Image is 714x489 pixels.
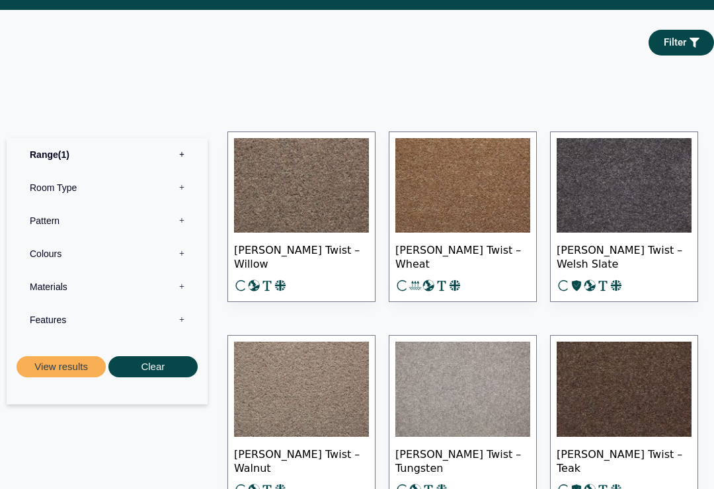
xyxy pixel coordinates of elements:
img: Tomkinson Twist Tungsten [395,342,530,437]
label: Range [17,138,198,171]
a: [PERSON_NAME] Twist – Wheat [389,132,537,303]
span: [PERSON_NAME] Twist – Tungsten [395,437,530,483]
label: Features [17,303,198,336]
label: Room Type [17,171,198,204]
label: Pattern [17,204,198,237]
span: Filter [664,38,686,48]
span: [PERSON_NAME] Twist – Wheat [395,233,530,279]
img: Tomkinson Twist Willow [234,138,369,233]
img: Tomkinson Twist - Teak [557,342,692,437]
span: [PERSON_NAME] Twist – Welsh Slate [557,233,692,279]
img: Tomkinson Twist Welsh Slate [557,138,692,233]
a: Filter [649,30,714,56]
img: Tomkinson Twist - Wheat [395,138,530,233]
label: Materials [17,270,198,303]
img: Tomkinson Twist - Walnut [234,342,369,437]
button: View results [17,356,106,378]
a: [PERSON_NAME] Twist – Welsh Slate [550,132,698,303]
span: [PERSON_NAME] Twist – Walnut [234,437,369,483]
button: Clear [108,356,198,378]
label: Colours [17,237,198,270]
span: 1 [58,149,69,160]
span: [PERSON_NAME] Twist – Teak [557,437,692,483]
span: [PERSON_NAME] Twist – Willow [234,233,369,279]
a: [PERSON_NAME] Twist – Willow [227,132,376,303]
